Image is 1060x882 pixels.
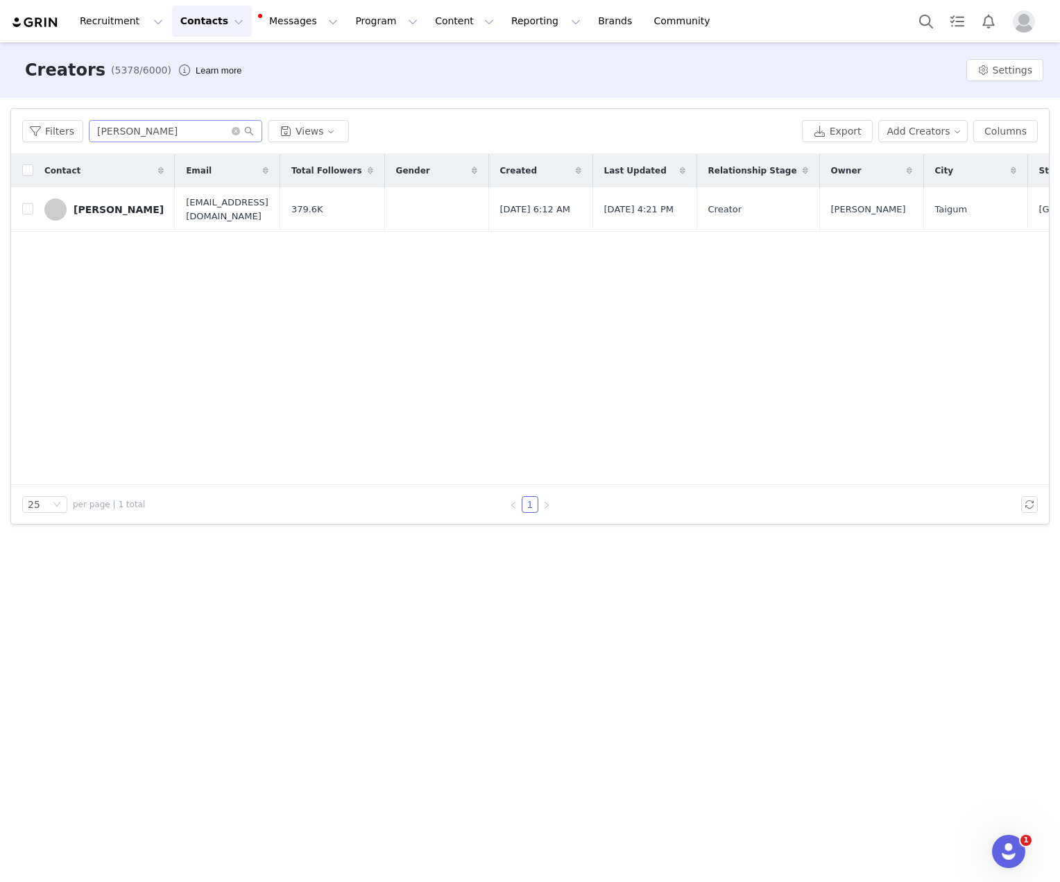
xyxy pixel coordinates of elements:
[935,164,953,177] span: City
[347,6,426,37] button: Program
[708,203,742,217] span: Creator
[73,498,145,511] span: per page | 1 total
[111,63,171,78] span: (5378/6000)
[992,835,1025,868] iframe: Intercom live chat
[11,16,60,29] img: grin logo
[509,501,518,509] i: icon: left
[966,59,1043,81] button: Settings
[291,203,323,217] span: 379.6K
[503,6,589,37] button: Reporting
[500,164,537,177] span: Created
[89,120,262,142] input: Search...
[74,204,164,215] div: [PERSON_NAME]
[831,203,906,217] span: [PERSON_NAME]
[44,198,164,221] a: [PERSON_NAME]
[186,196,268,223] span: [EMAIL_ADDRESS][DOMAIN_NAME]
[973,120,1038,142] button: Columns
[831,164,862,177] span: Owner
[911,6,941,37] button: Search
[802,120,873,142] button: Export
[942,6,973,37] a: Tasks
[500,203,571,217] span: [DATE] 6:12 AM
[28,497,40,512] div: 25
[604,164,667,177] span: Last Updated
[522,497,538,512] a: 1
[590,6,644,37] a: Brands
[973,6,1004,37] button: Notifications
[1020,835,1032,846] span: 1
[268,120,349,142] button: Views
[708,164,797,177] span: Relationship Stage
[604,203,674,217] span: [DATE] 4:21 PM
[396,164,430,177] span: Gender
[522,496,538,513] li: 1
[53,500,61,510] i: icon: down
[25,58,105,83] h3: Creators
[538,496,555,513] li: Next Page
[291,164,362,177] span: Total Followers
[542,501,551,509] i: icon: right
[244,126,254,136] i: icon: search
[253,6,346,37] button: Messages
[44,164,80,177] span: Contact
[1005,10,1049,33] button: Profile
[1013,10,1035,33] img: placeholder-profile.jpg
[186,164,212,177] span: Email
[646,6,725,37] a: Community
[193,64,244,78] div: Tooltip anchor
[427,6,502,37] button: Content
[232,127,240,135] i: icon: close-circle
[505,496,522,513] li: Previous Page
[878,120,968,142] button: Add Creators
[22,120,83,142] button: Filters
[71,6,171,37] button: Recruitment
[172,6,252,37] button: Contacts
